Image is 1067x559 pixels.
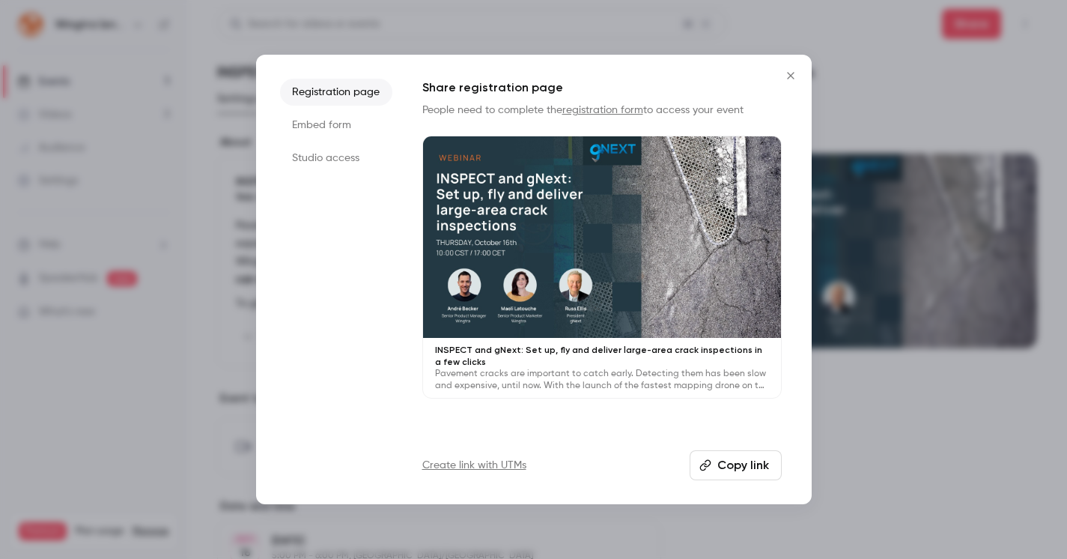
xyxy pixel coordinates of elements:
[435,368,769,392] p: Pavement cracks are important to catch early. Detecting them has been slow and expensive, until n...
[280,145,392,172] li: Studio access
[690,450,782,480] button: Copy link
[280,79,392,106] li: Registration page
[280,112,392,139] li: Embed form
[422,458,526,473] a: Create link with UTMs
[422,103,782,118] p: People need to complete the to access your event
[776,61,806,91] button: Close
[562,105,643,115] a: registration form
[422,79,782,97] h1: Share registration page
[435,344,769,368] p: INSPECT and gNext: Set up, fly and deliver large-area crack inspections in a few clicks
[422,136,782,399] a: INSPECT and gNext: Set up, fly and deliver large-area crack inspections in a few clicksPavement c...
